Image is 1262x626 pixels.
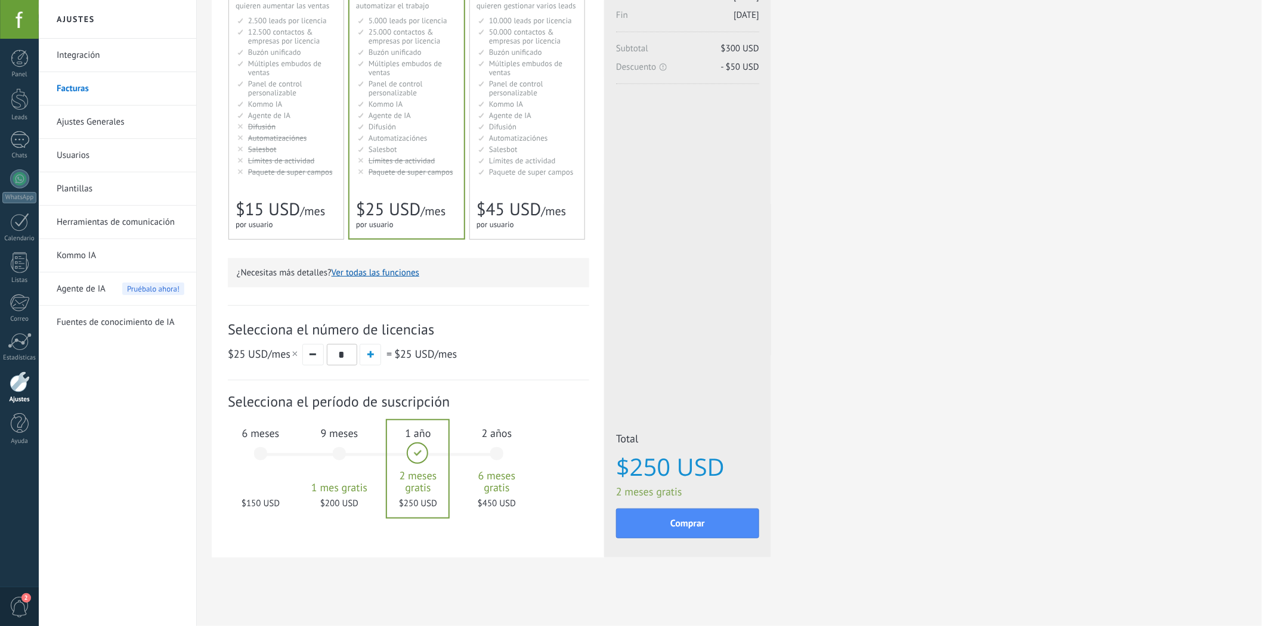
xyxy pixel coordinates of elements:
span: por usuario [356,219,394,230]
span: Salesbot [369,144,397,154]
span: /mes [300,203,325,219]
span: $250 USD [616,454,759,480]
span: Difusión [248,122,276,132]
li: Plantillas [39,172,196,206]
a: Herramientas de comunicación [57,206,184,239]
span: Panel de control personalizable [248,79,302,98]
span: Kommo IA [369,99,403,109]
a: Plantillas [57,172,184,206]
li: Fuentes de conocimiento de IA [39,306,196,339]
span: 2 meses gratis [616,485,759,498]
div: Leads [2,114,37,122]
span: 1 mes gratis [307,482,372,494]
span: 2 meses gratis [386,470,450,494]
span: Difusión [489,122,516,132]
span: Selecciona el período de suscripción [228,392,589,411]
a: Integración [57,39,184,72]
span: Descuento [616,61,759,73]
div: Correo [2,315,37,323]
span: $25 USD [356,198,420,221]
span: Fin [616,10,759,28]
span: 9 meses [307,426,372,440]
span: 6 meses [228,426,293,440]
span: Buzón unificado [369,47,422,57]
span: Salesbot [489,144,518,154]
span: 50.000 contactos & empresas por licencia [489,27,561,46]
span: $45 USD [477,198,541,221]
a: Ajustes Generales [57,106,184,139]
span: 2 años [465,426,529,440]
li: Facturas [39,72,196,106]
span: Paquete de super campos [489,167,574,177]
a: Fuentes de conocimiento de IA [57,306,184,339]
span: Límites de actividad [369,156,435,166]
span: 2.500 leads por licencia [248,16,327,26]
li: Integración [39,39,196,72]
p: ¿Necesitas más detalles? [237,267,580,278]
span: /mes [394,347,457,361]
span: Subtotal [616,43,759,61]
span: - $50 USD [721,61,759,73]
li: Kommo IA [39,239,196,272]
span: Selecciona el número de licencias [228,320,589,339]
span: Paquete de super campos [369,167,453,177]
span: Kommo IA [248,99,282,109]
span: Panel de control personalizable [489,79,543,98]
span: Pruébalo ahora! [122,283,184,295]
span: $250 USD [386,498,450,509]
a: Agente de IA Pruébalo ahora! [57,272,184,306]
span: Difusión [369,122,396,132]
span: $25 USD [394,347,434,361]
span: Buzón unificado [248,47,301,57]
span: Agente de IA [248,110,290,120]
div: Calendario [2,235,37,243]
div: WhatsApp [2,192,36,203]
span: Paquete de super campos [248,167,333,177]
span: 1 año [386,426,450,440]
span: $450 USD [465,498,529,509]
span: $150 USD [228,498,293,509]
span: 12.500 contactos & empresas por licencia [248,27,320,46]
span: /mes [228,347,299,361]
li: Herramientas de comunicación [39,206,196,239]
span: Automatizaciónes [489,133,548,143]
span: 2 [21,593,31,603]
button: Ver todas las funciones [332,267,419,278]
span: /mes [420,203,446,219]
span: Buzón unificado [489,47,542,57]
li: Ajustes Generales [39,106,196,139]
span: Agente de IA [369,110,411,120]
span: 6 meses gratis [465,470,529,494]
span: $200 USD [307,498,372,509]
span: Límites de actividad [248,156,315,166]
span: $15 USD [236,198,300,221]
span: Múltiples embudos de ventas [489,58,562,78]
div: Panel [2,71,37,79]
button: Comprar [616,509,759,538]
a: Kommo IA [57,239,184,272]
span: 5.000 leads por licencia [369,16,447,26]
div: Listas [2,277,37,284]
div: Ayuda [2,438,37,445]
span: Total [616,432,759,449]
li: Agente de IA [39,272,196,306]
span: Límites de actividad [489,156,556,166]
div: Ajustes [2,396,37,404]
li: Usuarios [39,139,196,172]
span: Agente de IA [57,272,106,306]
span: [DATE] [734,10,759,21]
span: Panel de control personalizable [369,79,423,98]
div: Estadísticas [2,354,37,362]
a: Facturas [57,72,184,106]
span: Kommo IA [489,99,523,109]
span: $300 USD [721,43,759,54]
span: Comprar [670,519,705,528]
span: Múltiples embudos de ventas [369,58,442,78]
span: Múltiples embudos de ventas [248,58,321,78]
a: Usuarios [57,139,184,172]
span: por usuario [236,219,273,230]
span: Automatizaciónes [369,133,428,143]
span: = [386,347,392,361]
span: Automatizaciónes [248,133,307,143]
div: Chats [2,152,37,160]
